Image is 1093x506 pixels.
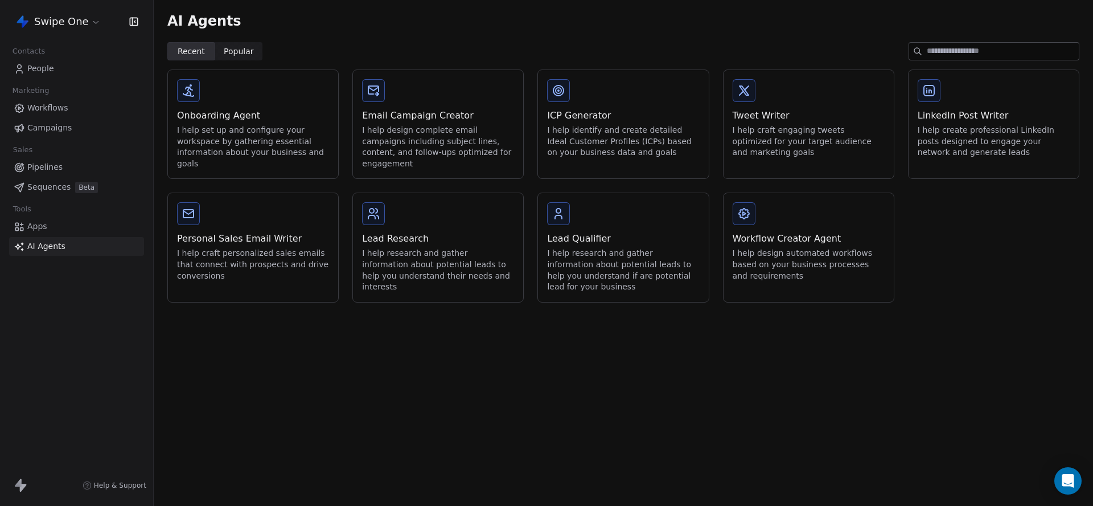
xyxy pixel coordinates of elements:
[547,248,699,292] div: I help research and gather information about potential leads to help you understand if are potent...
[27,102,68,114] span: Workflows
[177,125,329,169] div: I help set up and configure your workspace by gathering essential information about your business...
[224,46,254,58] span: Popular
[34,14,89,29] span: Swipe One
[177,109,329,123] div: Onboarding Agent
[177,232,329,246] div: Personal Sales Email Writer
[75,182,98,193] span: Beta
[27,63,54,75] span: People
[7,43,50,60] span: Contacts
[733,125,885,158] div: I help craft engaging tweets optimized for your target audience and marketing goals
[8,141,38,158] span: Sales
[362,232,514,246] div: Lead Research
[167,13,241,30] span: AI Agents
[547,232,699,246] div: Lead Qualifier
[8,201,36,218] span: Tools
[9,158,144,177] a: Pipelines
[918,125,1070,158] div: I help create professional LinkedIn posts designed to engage your network and generate leads
[16,15,30,28] img: Swipe%20One%20Logo%201-1.svg
[362,109,514,123] div: Email Campaign Creator
[177,248,329,281] div: I help craft personalized sales emails that connect with prospects and drive conversions
[733,248,885,281] div: I help design automated workflows based on your business processes and requirements
[733,109,885,123] div: Tweet Writer
[27,181,71,193] span: Sequences
[733,232,885,246] div: Workflow Creator Agent
[9,59,144,78] a: People
[27,161,63,173] span: Pipelines
[9,178,144,197] a: SequencesBeta
[27,122,72,134] span: Campaigns
[7,82,54,99] span: Marketing
[9,217,144,236] a: Apps
[547,125,699,158] div: I help identify and create detailed Ideal Customer Profiles (ICPs) based on your business data an...
[14,12,103,31] button: Swipe One
[27,221,47,232] span: Apps
[362,248,514,292] div: I help research and gather information about potential leads to help you understand their needs a...
[362,125,514,169] div: I help design complete email campaigns including subject lines, content, and follow-ups optimized...
[547,109,699,123] div: ICP Generator
[1054,467,1082,495] div: Open Intercom Messenger
[9,119,144,137] a: Campaigns
[918,109,1070,123] div: LinkedIn Post Writer
[9,237,144,256] a: AI Agents
[83,481,146,490] a: Help & Support
[94,481,146,490] span: Help & Support
[27,240,65,252] span: AI Agents
[9,99,144,117] a: Workflows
